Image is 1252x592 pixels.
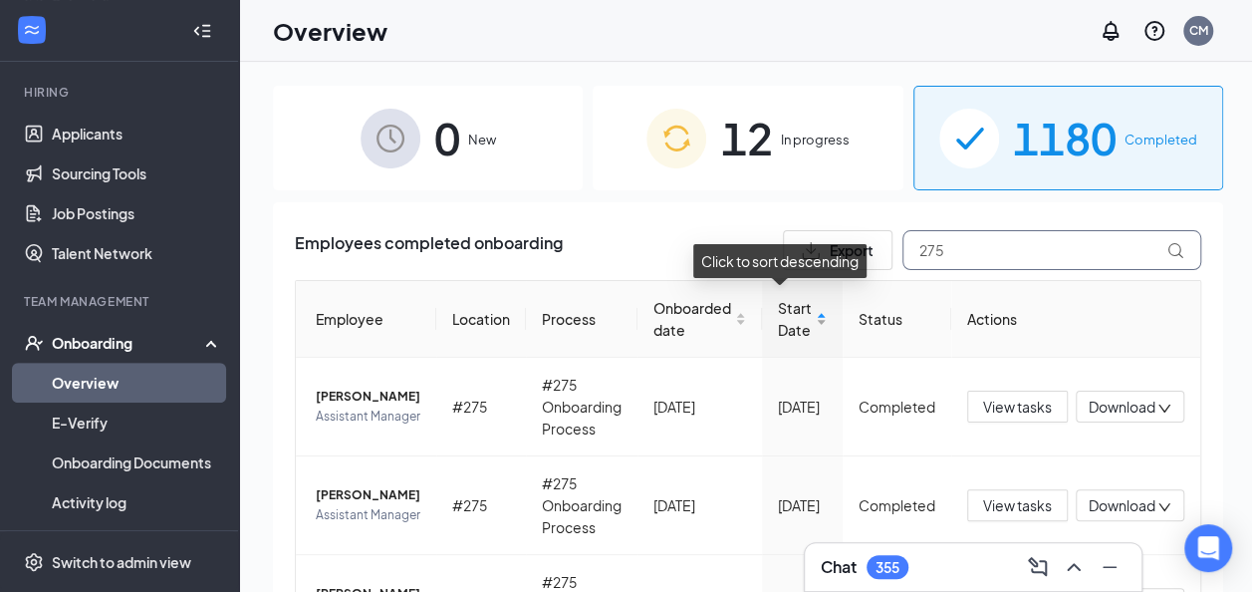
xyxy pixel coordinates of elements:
[951,281,1200,358] th: Actions
[967,489,1068,521] button: View tasks
[1142,19,1166,43] svg: QuestionInfo
[1022,551,1054,583] button: ComposeMessage
[316,485,420,505] span: [PERSON_NAME]
[52,193,222,233] a: Job Postings
[52,233,222,273] a: Talent Network
[780,130,849,149] span: In progress
[1026,555,1050,579] svg: ComposeMessage
[52,522,222,562] a: Team
[22,20,42,40] svg: WorkstreamLogo
[720,104,772,172] span: 12
[1094,551,1126,583] button: Minimize
[436,358,526,456] td: #275
[52,403,222,443] a: E-Verify
[52,443,222,482] a: Onboarding Documents
[778,494,827,516] div: [DATE]
[52,482,222,522] a: Activity log
[434,104,460,172] span: 0
[1089,495,1155,516] span: Download
[1098,555,1122,579] svg: Minimize
[24,84,218,101] div: Hiring
[1058,551,1090,583] button: ChevronUp
[693,244,867,278] div: Click to sort descending
[526,456,637,555] td: #275 Onboarding Process
[1089,397,1155,418] span: Download
[1099,19,1123,43] svg: Notifications
[436,456,526,555] td: #275
[1157,402,1171,416] span: down
[52,333,205,353] div: Onboarding
[526,358,637,456] td: #275 Onboarding Process
[902,230,1201,270] input: Search by Name, Job Posting, or Process
[24,552,44,572] svg: Settings
[316,505,420,525] span: Assistant Manager
[983,396,1052,418] span: View tasks
[778,297,812,341] span: Start Date
[316,407,420,427] span: Assistant Manager
[967,391,1068,423] button: View tasks
[843,281,951,358] th: Status
[526,281,637,358] th: Process
[24,333,44,353] svg: UserCheck
[983,494,1052,516] span: View tasks
[52,114,222,153] a: Applicants
[859,396,935,418] div: Completed
[1184,524,1232,572] div: Open Intercom Messenger
[637,281,762,358] th: Onboarded date
[1013,104,1117,172] span: 1180
[821,556,857,578] h3: Chat
[24,293,218,310] div: Team Management
[316,387,420,407] span: [PERSON_NAME]
[295,230,563,270] span: Employees completed onboarding
[1157,500,1171,514] span: down
[468,130,496,149] span: New
[653,396,746,418] div: [DATE]
[436,281,526,358] th: Location
[778,396,827,418] div: [DATE]
[783,230,892,270] button: Export
[1062,555,1086,579] svg: ChevronUp
[273,14,387,48] h1: Overview
[52,153,222,193] a: Sourcing Tools
[1189,22,1208,39] div: CM
[653,494,746,516] div: [DATE]
[859,494,935,516] div: Completed
[653,297,731,341] span: Onboarded date
[876,559,899,576] div: 355
[52,552,191,572] div: Switch to admin view
[192,21,212,41] svg: Collapse
[52,363,222,403] a: Overview
[296,281,436,358] th: Employee
[830,243,874,257] span: Export
[1125,130,1197,149] span: Completed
